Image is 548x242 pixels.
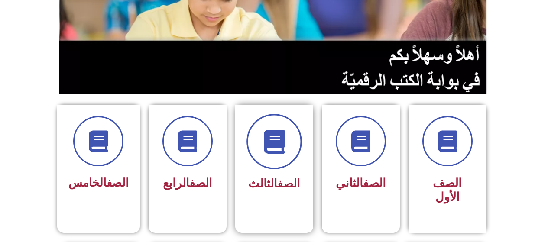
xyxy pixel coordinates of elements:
[107,176,129,189] a: الصف
[68,176,129,189] span: الخامس
[248,177,300,190] span: الثالث
[336,176,386,190] span: الثاني
[363,176,386,190] a: الصف
[433,176,462,204] span: الصف الأول
[277,177,300,190] a: الصف
[163,176,212,190] span: الرابع
[189,176,212,190] a: الصف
